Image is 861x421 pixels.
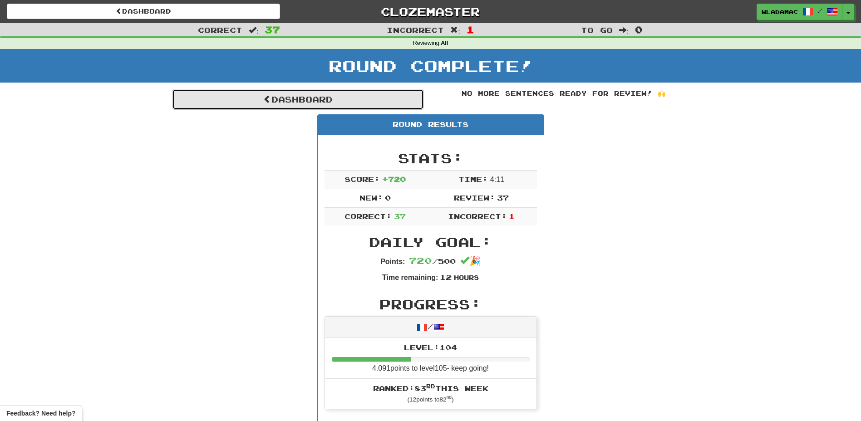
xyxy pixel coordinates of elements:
[382,175,406,183] span: + 720
[509,212,515,220] span: 1
[440,273,452,281] span: 12
[490,176,504,183] span: 4 : 11
[394,212,406,220] span: 37
[454,274,479,281] small: Hours
[409,257,456,265] span: / 500
[6,409,75,418] span: Open feedback widget
[635,24,643,35] span: 0
[387,25,444,34] span: Incorrect
[450,26,460,34] span: :
[409,255,432,266] span: 720
[318,115,544,135] div: Round Results
[404,343,457,352] span: Level: 104
[325,151,537,166] h2: Stats:
[467,24,474,35] span: 1
[325,338,536,379] li: 4.091 points to level 105 - keep going!
[325,235,537,250] h2: Daily Goal:
[294,4,567,20] a: Clozemaster
[497,193,509,202] span: 37
[3,57,858,75] h1: Round Complete!
[581,25,613,34] span: To go
[438,89,689,98] div: No more sentences ready for review! 🙌
[344,175,380,183] span: Score:
[458,175,488,183] span: Time:
[619,26,629,34] span: :
[385,193,391,202] span: 0
[818,7,822,14] span: /
[448,212,507,220] span: Incorrect:
[382,274,438,281] strong: Time remaining:
[757,4,843,20] a: wladamac /
[460,256,481,266] span: 🎉
[7,4,280,19] a: Dashboard
[762,8,798,16] span: wladamac
[426,383,435,389] sup: rd
[441,40,448,46] strong: All
[325,297,537,312] h2: Progress:
[373,384,488,392] span: Ranked: 83 this week
[325,317,536,338] div: /
[198,25,242,34] span: Correct
[249,26,259,34] span: :
[344,212,392,220] span: Correct:
[447,395,452,400] sup: nd
[265,24,280,35] span: 37
[172,89,424,110] a: Dashboard
[407,396,453,403] small: ( 12 points to 82 )
[454,193,495,202] span: Review:
[359,193,383,202] span: New:
[380,258,405,265] strong: Points:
